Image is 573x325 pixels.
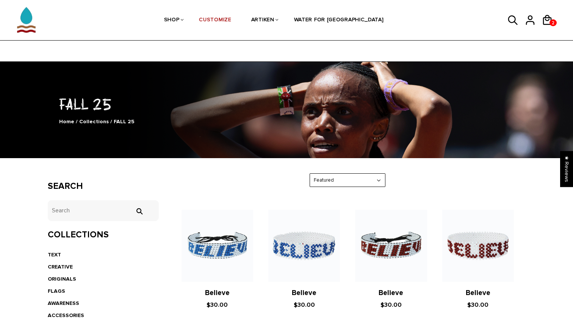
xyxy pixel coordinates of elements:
span: $30.00 [467,301,488,309]
span: $30.00 [294,301,315,309]
span: / [110,118,112,125]
span: FALL 25 [114,118,135,125]
a: CREATIVE [48,264,73,270]
a: AWARENESS [48,300,79,306]
a: CUSTOMIZE [199,0,231,41]
input: Search [132,208,147,215]
a: TEXT [48,251,61,258]
a: ARTIKEN [251,0,274,41]
a: Collections [79,118,109,125]
span: / [76,118,78,125]
a: 2 [550,19,557,26]
h3: Search [48,181,159,192]
a: Believe [379,289,403,297]
a: Home [59,118,74,125]
input: Search [48,200,159,221]
span: $30.00 [380,301,402,309]
span: 2 [550,18,557,28]
a: FLAGS [48,288,65,294]
span: $30.00 [207,301,228,309]
a: Believe [466,289,490,297]
a: Believe [205,289,230,297]
a: ACCESSORIES [48,312,84,319]
a: Believe [292,289,316,297]
a: ORIGINALS [48,276,76,282]
div: Click to open Judge.me floating reviews tab [560,151,573,187]
a: WATER FOR [GEOGRAPHIC_DATA] [294,0,384,41]
h3: Collections [48,229,159,240]
h1: FALL 25 [48,94,525,114]
a: SHOP [164,0,180,41]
